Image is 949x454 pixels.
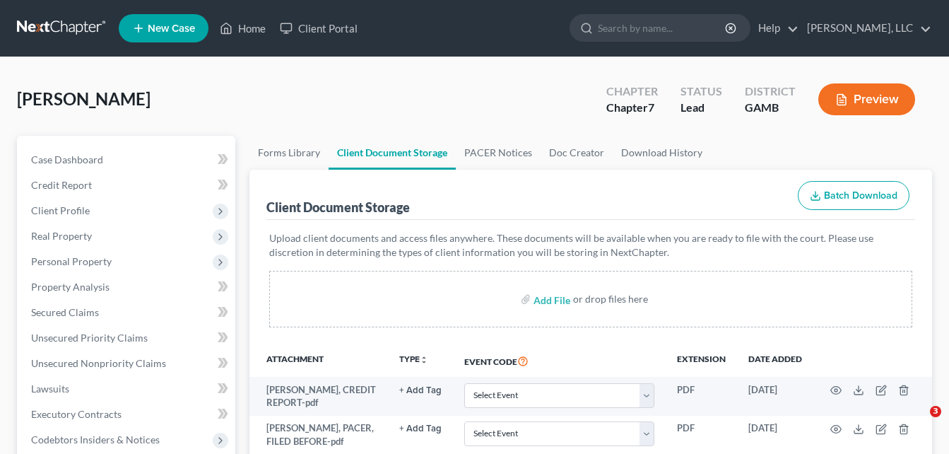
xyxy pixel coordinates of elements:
[800,16,931,41] a: [PERSON_NAME], LLC
[249,136,329,170] a: Forms Library
[31,179,92,191] span: Credit Report
[20,402,235,427] a: Executory Contracts
[666,377,737,416] td: PDF
[751,16,798,41] a: Help
[249,344,389,377] th: Attachment
[31,230,92,242] span: Real Property
[20,325,235,351] a: Unsecured Priority Claims
[745,100,796,116] div: GAMB
[20,300,235,325] a: Secured Claims
[824,190,897,202] span: Batch Download
[648,100,654,114] span: 7
[266,199,410,216] div: Client Document Storage
[148,23,195,34] span: New Case
[399,383,442,397] a: + Add Tag
[31,281,110,293] span: Property Analysis
[31,306,99,318] span: Secured Claims
[456,136,541,170] a: PACER Notices
[17,88,151,109] span: [PERSON_NAME]
[31,408,122,420] span: Executory Contracts
[680,100,722,116] div: Lead
[798,181,909,211] button: Batch Download
[930,406,941,417] span: 3
[680,83,722,100] div: Status
[20,351,235,376] a: Unsecured Nonpriority Claims
[20,147,235,173] a: Case Dashboard
[666,344,737,377] th: Extension
[31,433,160,446] span: Codebtors Insiders & Notices
[213,16,273,41] a: Home
[31,332,148,344] span: Unsecured Priority Claims
[399,355,428,364] button: TYPEunfold_more
[249,377,389,416] td: [PERSON_NAME], CREDIT REPORT-pdf
[399,424,442,433] button: + Add Tag
[269,231,912,260] p: Upload client documents and access files anywhere. These documents will be available when you are...
[20,376,235,402] a: Lawsuits
[737,377,813,416] td: [DATE]
[541,136,613,170] a: Doc Creator
[31,383,69,395] span: Lawsuits
[31,153,103,165] span: Case Dashboard
[273,16,365,41] a: Client Portal
[613,136,711,170] a: Download History
[329,136,456,170] a: Client Document Storage
[399,386,442,395] button: + Add Tag
[818,83,915,115] button: Preview
[598,15,727,41] input: Search by name...
[31,357,166,369] span: Unsecured Nonpriority Claims
[20,173,235,198] a: Credit Report
[901,406,935,440] iframe: Intercom live chat
[606,83,658,100] div: Chapter
[420,356,428,364] i: unfold_more
[20,274,235,300] a: Property Analysis
[573,292,648,306] div: or drop files here
[745,83,796,100] div: District
[31,204,90,216] span: Client Profile
[606,100,658,116] div: Chapter
[453,344,666,377] th: Event Code
[399,421,442,435] a: + Add Tag
[737,344,813,377] th: Date added
[31,255,112,267] span: Personal Property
